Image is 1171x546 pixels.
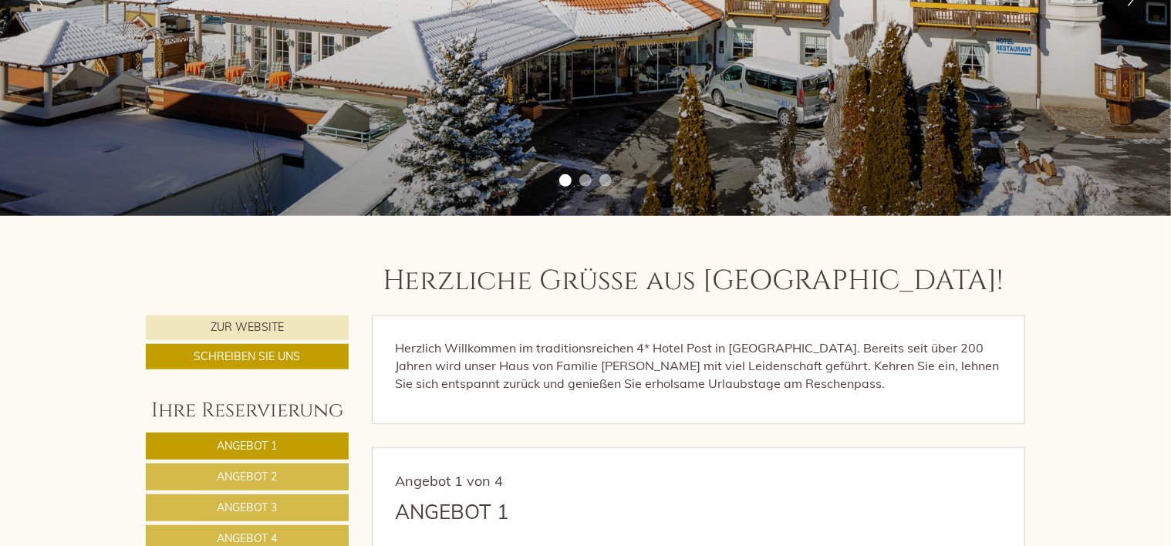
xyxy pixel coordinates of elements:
[396,472,504,490] span: Angebot 1 von 4
[217,439,277,453] span: Angebot 1
[217,531,277,545] span: Angebot 4
[396,339,1002,393] p: Herzlich Willkommen im traditionsreichen 4* Hotel Post in [GEOGRAPHIC_DATA]. Bereits seit über 20...
[146,315,349,340] a: Zur Website
[146,396,349,425] div: Ihre Reservierung
[396,497,510,526] div: Angebot 1
[217,501,277,514] span: Angebot 3
[146,344,349,369] a: Schreiben Sie uns
[383,266,1004,297] h1: Herzliche Grüße aus [GEOGRAPHIC_DATA]!
[217,470,277,484] span: Angebot 2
